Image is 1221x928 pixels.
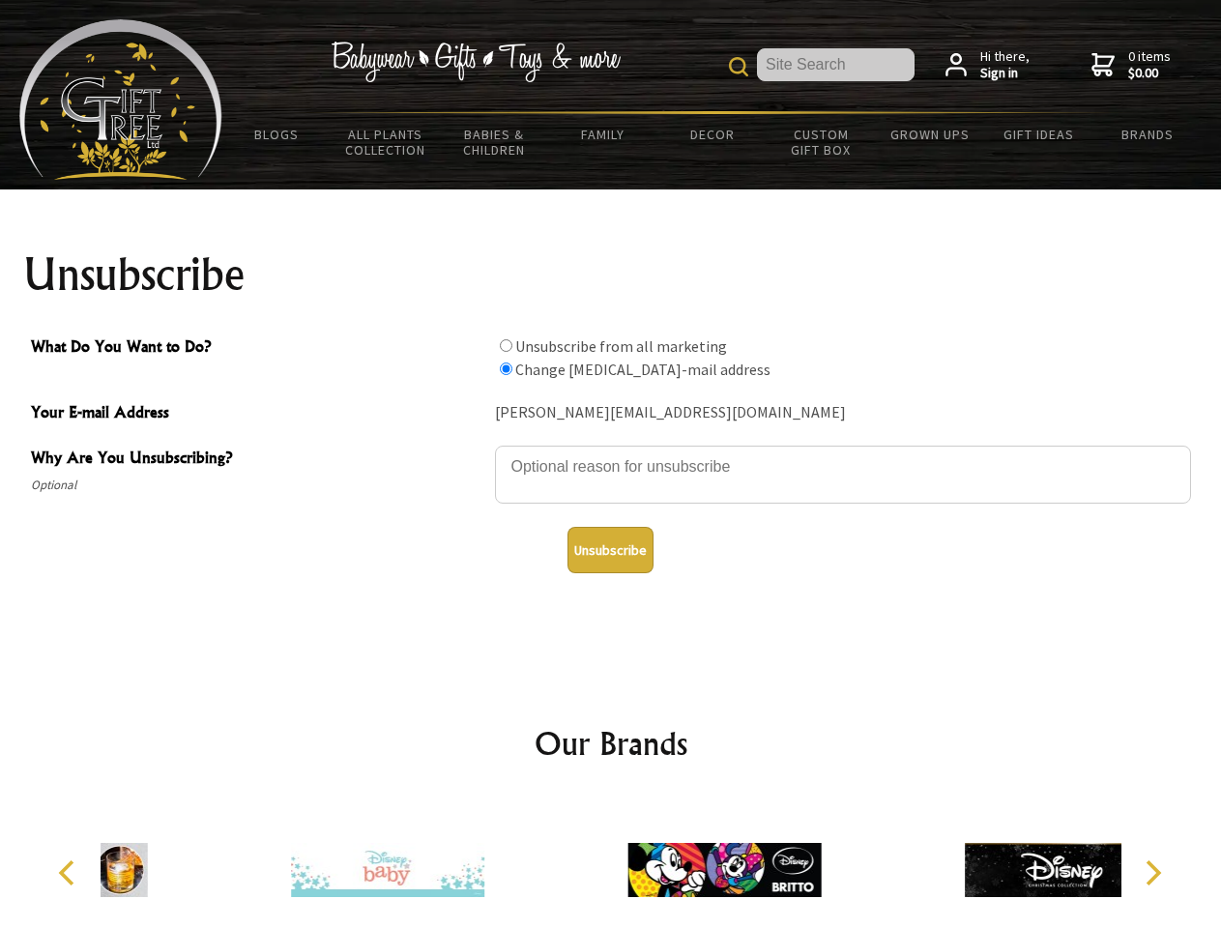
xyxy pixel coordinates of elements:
span: Your E-mail Address [31,400,485,428]
input: What Do You Want to Do? [500,362,512,375]
a: Decor [657,114,767,155]
strong: $0.00 [1128,65,1171,82]
a: 0 items$0.00 [1091,48,1171,82]
a: Babies & Children [440,114,549,170]
button: Unsubscribe [567,527,654,573]
label: Unsubscribe from all marketing [515,336,727,356]
h1: Unsubscribe [23,251,1199,298]
span: Hi there, [980,48,1030,82]
a: Family [549,114,658,155]
a: All Plants Collection [332,114,441,170]
img: Babyware - Gifts - Toys and more... [19,19,222,180]
div: [PERSON_NAME][EMAIL_ADDRESS][DOMAIN_NAME] [495,398,1191,428]
a: Grown Ups [875,114,984,155]
a: Gift Ideas [984,114,1093,155]
a: Custom Gift Box [767,114,876,170]
label: Change [MEDICAL_DATA]-mail address [515,360,770,379]
span: Optional [31,474,485,497]
input: What Do You Want to Do? [500,339,512,352]
textarea: Why Are You Unsubscribing? [495,446,1191,504]
button: Previous [48,852,91,894]
img: Babywear - Gifts - Toys & more [331,42,621,82]
h2: Our Brands [39,720,1183,767]
a: Brands [1093,114,1203,155]
a: BLOGS [222,114,332,155]
a: Hi there,Sign in [945,48,1030,82]
strong: Sign in [980,65,1030,82]
span: What Do You Want to Do? [31,334,485,362]
img: product search [729,57,748,76]
span: Why Are You Unsubscribing? [31,446,485,474]
input: Site Search [757,48,915,81]
span: 0 items [1128,47,1171,82]
button: Next [1131,852,1174,894]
